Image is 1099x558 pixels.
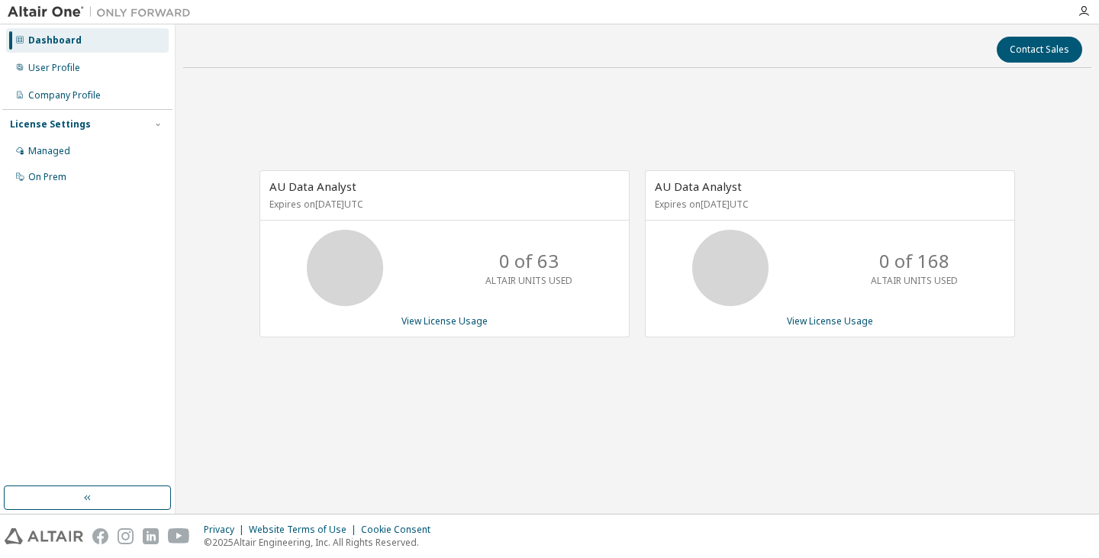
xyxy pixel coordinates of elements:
[10,118,91,131] div: License Settings
[168,528,190,544] img: youtube.svg
[269,198,616,211] p: Expires on [DATE] UTC
[249,524,361,536] div: Website Terms of Use
[361,524,440,536] div: Cookie Consent
[655,179,742,194] span: AU Data Analyst
[118,528,134,544] img: instagram.svg
[655,198,1001,211] p: Expires on [DATE] UTC
[28,89,101,102] div: Company Profile
[787,314,873,327] a: View License Usage
[204,524,249,536] div: Privacy
[92,528,108,544] img: facebook.svg
[997,37,1082,63] button: Contact Sales
[879,248,949,274] p: 0 of 168
[143,528,159,544] img: linkedin.svg
[269,179,356,194] span: AU Data Analyst
[8,5,198,20] img: Altair One
[204,536,440,549] p: © 2025 Altair Engineering, Inc. All Rights Reserved.
[499,248,559,274] p: 0 of 63
[28,145,70,157] div: Managed
[5,528,83,544] img: altair_logo.svg
[28,62,80,74] div: User Profile
[485,274,572,287] p: ALTAIR UNITS USED
[28,171,66,183] div: On Prem
[871,274,958,287] p: ALTAIR UNITS USED
[28,34,82,47] div: Dashboard
[401,314,488,327] a: View License Usage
